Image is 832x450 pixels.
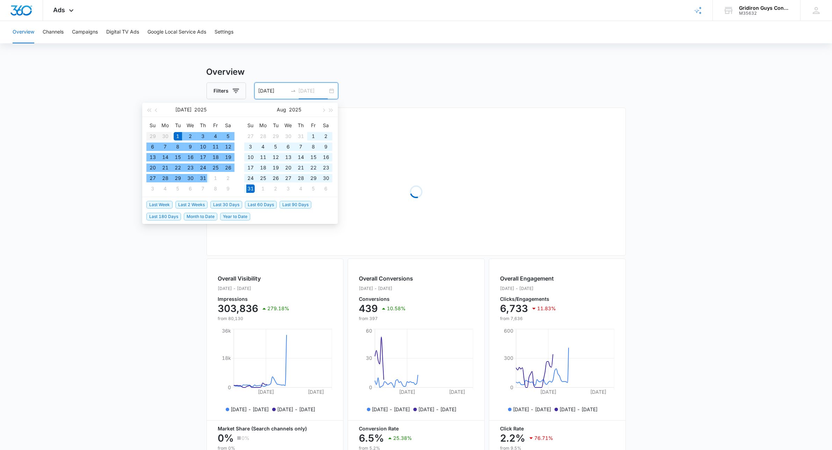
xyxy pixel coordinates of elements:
[159,183,172,194] td: 2025-08-04
[220,213,250,220] span: Year to Date
[222,355,231,361] tspan: 18k
[195,103,207,117] button: 2025
[322,164,330,172] div: 23
[504,355,513,361] tspan: 300
[209,152,222,162] td: 2025-07-18
[399,389,415,395] tspan: [DATE]
[280,201,311,209] span: Last 90 Days
[418,406,456,413] p: [DATE] - [DATE]
[366,328,372,334] tspan: 60
[269,120,282,131] th: Tu
[307,141,320,152] td: 2025-08-08
[259,164,267,172] div: 18
[297,174,305,182] div: 28
[282,141,295,152] td: 2025-08-06
[500,426,614,431] p: Click Rate
[259,87,288,95] input: Start date
[282,152,295,162] td: 2025-08-13
[224,184,232,193] div: 9
[224,174,232,182] div: 2
[309,184,318,193] div: 5
[244,141,257,152] td: 2025-08-03
[209,120,222,131] th: Fr
[106,21,139,43] button: Digital TV Ads
[199,174,207,182] div: 31
[309,132,318,140] div: 1
[184,152,197,162] td: 2025-07-16
[269,162,282,173] td: 2025-08-19
[197,173,209,183] td: 2025-07-31
[209,131,222,141] td: 2025-07-04
[209,173,222,183] td: 2025-08-01
[186,132,195,140] div: 2
[184,162,197,173] td: 2025-07-23
[258,389,274,395] tspan: [DATE]
[372,406,410,413] p: [DATE] - [DATE]
[199,164,207,172] div: 24
[245,201,277,209] span: Last 60 Days
[257,152,269,162] td: 2025-08-11
[289,103,301,117] button: 2025
[149,164,157,172] div: 20
[359,433,384,444] p: 6.5%
[309,164,318,172] div: 22
[222,152,234,162] td: 2025-07-19
[43,21,64,43] button: Channels
[172,141,184,152] td: 2025-07-08
[297,143,305,151] div: 7
[320,141,332,152] td: 2025-08-09
[387,306,406,311] p: 10.58%
[172,162,184,173] td: 2025-07-22
[211,132,220,140] div: 4
[147,21,206,43] button: Google Local Service Ads
[199,143,207,151] div: 10
[211,153,220,161] div: 18
[295,131,307,141] td: 2025-07-31
[218,433,234,444] p: 0%
[184,173,197,183] td: 2025-07-30
[246,132,255,140] div: 27
[222,120,234,131] th: Sa
[210,201,242,209] span: Last 30 Days
[307,131,320,141] td: 2025-08-01
[359,315,413,322] p: from 397
[500,274,556,283] h2: Overall Engagement
[269,131,282,141] td: 2025-07-29
[295,183,307,194] td: 2025-09-04
[246,143,255,151] div: 3
[172,152,184,162] td: 2025-07-15
[149,184,157,193] div: 3
[146,162,159,173] td: 2025-07-20
[297,132,305,140] div: 31
[295,141,307,152] td: 2025-08-07
[146,152,159,162] td: 2025-07-13
[244,120,257,131] th: Su
[246,184,255,193] div: 31
[320,152,332,162] td: 2025-08-16
[359,297,413,302] p: Conversions
[246,153,255,161] div: 10
[320,131,332,141] td: 2025-08-02
[290,88,296,94] span: to
[184,120,197,131] th: We
[218,274,290,283] h2: Overall Visibility
[284,164,292,172] div: 20
[222,162,234,173] td: 2025-07-26
[161,143,169,151] div: 7
[307,162,320,173] td: 2025-08-22
[257,183,269,194] td: 2025-09-01
[222,141,234,152] td: 2025-07-12
[259,153,267,161] div: 11
[172,183,184,194] td: 2025-08-05
[500,433,526,444] p: 2.2%
[449,389,465,395] tspan: [DATE]
[13,21,34,43] button: Overview
[242,436,250,441] p: 0%
[53,6,65,14] span: Ads
[218,426,332,431] p: Market Share (Search channels only)
[222,131,234,141] td: 2025-07-05
[218,285,290,292] p: [DATE] - [DATE]
[207,82,246,99] button: Filters
[297,164,305,172] div: 21
[174,174,182,182] div: 29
